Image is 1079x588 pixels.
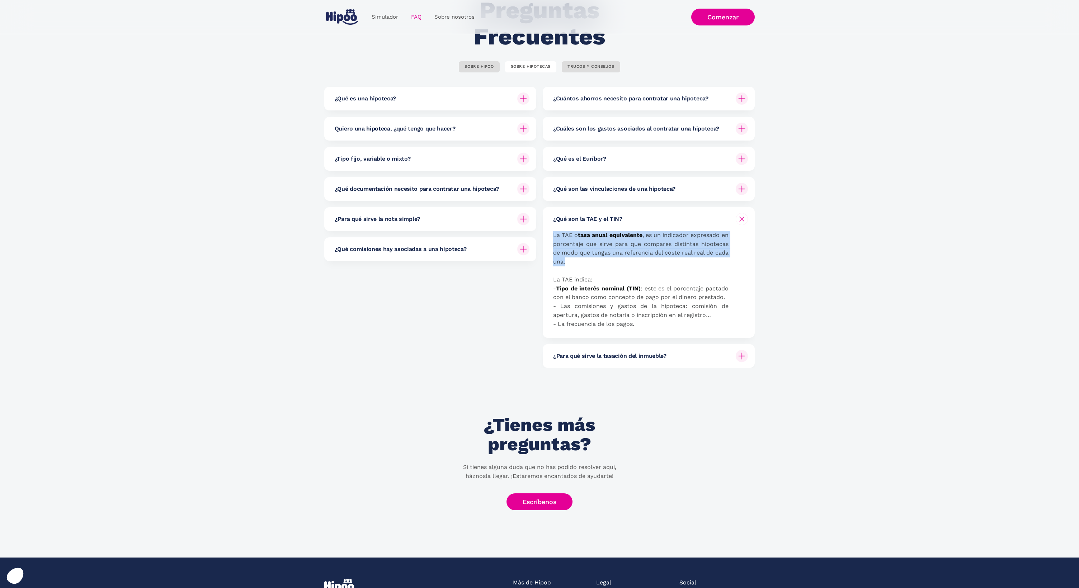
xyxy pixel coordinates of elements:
h6: ¿Qué es el Euríbor? [553,155,606,163]
div: Más de Hipoo [513,579,551,587]
h1: ¿Tienes más preguntas? [457,415,622,454]
h6: ¿Qué documentación necesito para contratar una hipoteca? [335,185,499,193]
h6: ¿Qué es una hipoteca? [335,95,396,103]
div: SOBRE HIPOO [465,64,494,70]
a: FAQ [405,10,428,24]
a: Simulador [365,10,405,24]
a: Comenzar [691,9,755,25]
h6: ¿Para qué sirve la nota simple? [335,215,420,223]
div: SOBRE HIPOTECAS [511,64,551,70]
strong: Tipo de interés nominal (TIN) [556,285,641,292]
div: Social [679,579,696,587]
h6: ¿Qué son las vinculaciones de una hipoteca? [553,185,675,193]
h6: ¿Cuántos ahorros necesito para contratar una hipoteca? [553,95,708,103]
a: Sobre nosotros [428,10,481,24]
div: Legal [596,579,611,587]
h6: ¿Qué comisiones hay asociadas a una hipoteca? [335,245,467,253]
p: La TAE o , es un indicador expresado en porcentaje que sirve para que compares distintas hipoteca... [553,231,729,329]
h6: ¿Tipo fijo, variable o mixto? [335,155,411,163]
p: Si tienes alguna duda que no has podido resolver aquí, háznosla llegar. ¡Estaremos encantados de ... [453,463,626,481]
h6: Quiero una hipoteca, ¿qué tengo que hacer? [335,125,456,133]
a: Escríbenos [506,493,573,510]
strong: tasa anual equivalente [578,232,642,238]
h6: ¿Para qué sirve la tasación del inmueble? [553,352,666,360]
div: TRUCOS Y CONSEJOS [567,64,614,70]
a: home [324,6,359,28]
h6: ¿Qué son la TAE y el TIN? [553,215,622,223]
h6: ¿Cuáles son los gastos asociados al contratar una hipoteca? [553,125,719,133]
